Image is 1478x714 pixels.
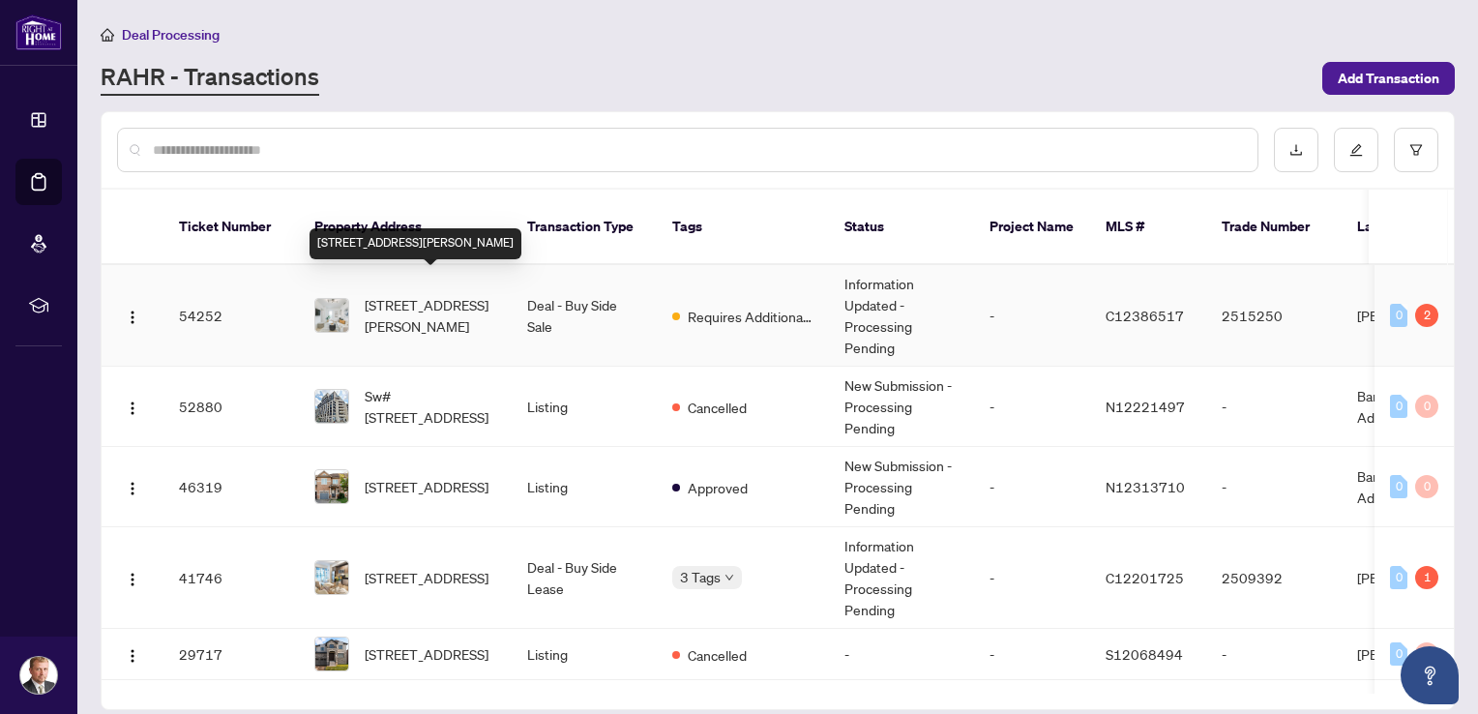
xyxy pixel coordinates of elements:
img: Logo [125,648,140,664]
td: 46319 [163,447,299,527]
img: Logo [125,481,140,496]
td: - [1206,447,1342,527]
span: home [101,28,114,42]
img: thumbnail-img [315,638,348,670]
button: Logo [117,471,148,502]
span: Requires Additional Docs [688,306,813,327]
div: 2 [1415,304,1438,327]
td: New Submission - Processing Pending [829,367,974,447]
th: Tags [657,190,829,265]
div: 0 [1390,395,1407,418]
td: Deal - Buy Side Lease [512,527,657,629]
button: filter [1394,128,1438,172]
span: download [1289,143,1303,157]
td: Deal - Buy Side Sale [512,265,657,367]
td: Listing [512,367,657,447]
span: N12221497 [1106,398,1185,415]
td: 2515250 [1206,265,1342,367]
td: 29717 [163,629,299,680]
button: Open asap [1401,646,1459,704]
span: Sw#[STREET_ADDRESS] [365,385,496,428]
div: 1 [1415,566,1438,589]
span: Deal Processing [122,26,220,44]
span: [STREET_ADDRESS] [365,567,488,588]
span: Cancelled [688,397,747,418]
span: [STREET_ADDRESS] [365,643,488,665]
td: - [1206,367,1342,447]
span: 3 Tags [680,566,721,588]
span: down [724,573,734,582]
th: Project Name [974,190,1090,265]
div: 0 [1390,475,1407,498]
span: Approved [688,477,748,498]
td: - [829,629,974,680]
span: C12201725 [1106,569,1184,586]
th: MLS # [1090,190,1206,265]
th: Property Address [299,190,512,265]
span: edit [1349,143,1363,157]
div: 0 [1415,395,1438,418]
td: 54252 [163,265,299,367]
div: 0 [1390,566,1407,589]
span: N12313710 [1106,478,1185,495]
span: [STREET_ADDRESS] [365,476,488,497]
td: Listing [512,447,657,527]
span: S12068494 [1106,645,1183,663]
div: 0 [1415,642,1438,666]
td: - [974,367,1090,447]
button: Logo [117,562,148,593]
button: Logo [117,639,148,669]
button: Add Transaction [1322,62,1455,95]
img: thumbnail-img [315,299,348,332]
img: thumbnail-img [315,470,348,503]
button: Logo [117,391,148,422]
td: Information Updated - Processing Pending [829,265,974,367]
div: 0 [1390,304,1407,327]
img: Profile Icon [20,657,57,694]
a: RAHR - Transactions [101,61,319,96]
th: Transaction Type [512,190,657,265]
div: 0 [1390,642,1407,666]
td: Information Updated - Processing Pending [829,527,974,629]
td: - [1206,629,1342,680]
button: edit [1334,128,1378,172]
div: [STREET_ADDRESS][PERSON_NAME] [310,228,521,259]
span: filter [1409,143,1423,157]
div: 0 [1415,475,1438,498]
td: - [974,447,1090,527]
img: Logo [125,310,140,325]
td: - [974,265,1090,367]
th: Ticket Number [163,190,299,265]
img: Logo [125,401,140,416]
button: download [1274,128,1318,172]
th: Status [829,190,974,265]
th: Trade Number [1206,190,1342,265]
td: Listing [512,629,657,680]
button: Logo [117,300,148,331]
td: 41746 [163,527,299,629]
td: - [974,527,1090,629]
span: [STREET_ADDRESS][PERSON_NAME] [365,294,496,337]
img: Logo [125,572,140,587]
span: Add Transaction [1338,63,1439,94]
td: New Submission - Processing Pending [829,447,974,527]
td: 2509392 [1206,527,1342,629]
img: logo [15,15,62,50]
span: C12386517 [1106,307,1184,324]
td: 52880 [163,367,299,447]
img: thumbnail-img [315,390,348,423]
img: thumbnail-img [315,561,348,594]
td: - [974,629,1090,680]
span: Cancelled [688,644,747,666]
